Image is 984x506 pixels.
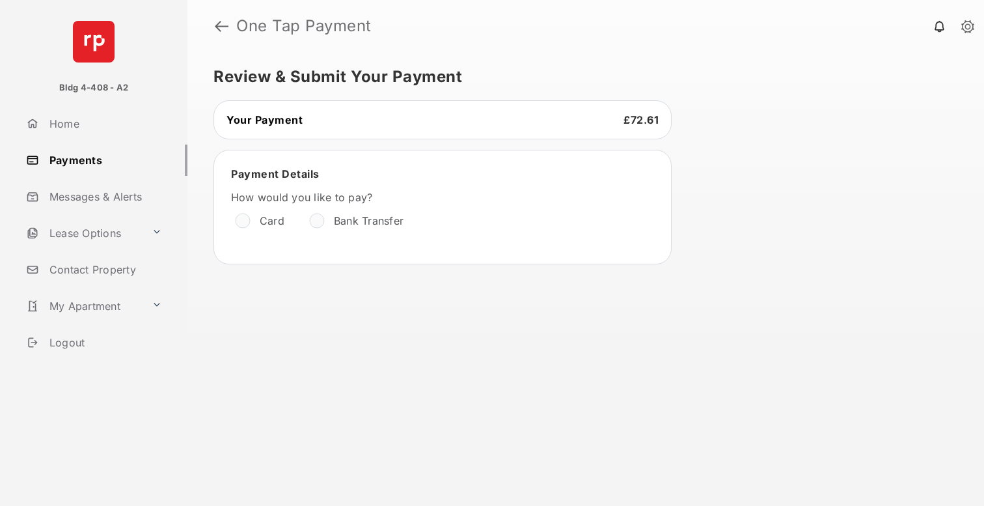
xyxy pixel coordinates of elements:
[260,214,284,227] label: Card
[21,290,146,322] a: My Apartment
[623,113,659,126] span: £72.61
[21,181,187,212] a: Messages & Alerts
[59,81,129,94] p: Bldg 4-408 - A2
[231,167,320,180] span: Payment Details
[21,145,187,176] a: Payments
[334,214,403,227] label: Bank Transfer
[231,191,622,204] label: How would you like to pay?
[21,108,187,139] a: Home
[21,218,146,249] a: Lease Options
[21,254,187,285] a: Contact Property
[236,18,372,34] strong: One Tap Payment
[21,327,187,358] a: Logout
[213,69,948,85] h5: Review & Submit Your Payment
[73,21,115,63] img: svg+xml;base64,PHN2ZyB4bWxucz0iaHR0cDovL3d3dy53My5vcmcvMjAwMC9zdmciIHdpZHRoPSI2NCIgaGVpZ2h0PSI2NC...
[226,113,303,126] span: Your Payment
